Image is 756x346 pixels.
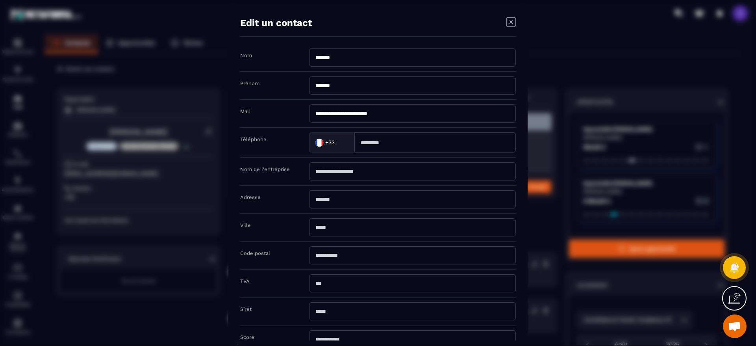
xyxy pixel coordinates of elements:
label: Code postal [240,250,270,256]
label: Nom [240,52,252,58]
span: +33 [325,139,335,147]
label: Nom de l'entreprise [240,166,290,172]
label: Score [240,334,254,340]
label: Siret [240,306,252,312]
h4: Edit un contact [240,17,312,28]
a: Ouvrir le chat [723,314,747,338]
label: Mail [240,108,250,114]
input: Search for option [336,136,346,148]
label: TVA [240,278,250,284]
div: Search for option [309,132,354,153]
label: Prénom [240,80,259,86]
label: Téléphone [240,136,267,142]
label: Ville [240,222,251,228]
label: Adresse [240,194,261,200]
img: Country Flag [311,134,327,150]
